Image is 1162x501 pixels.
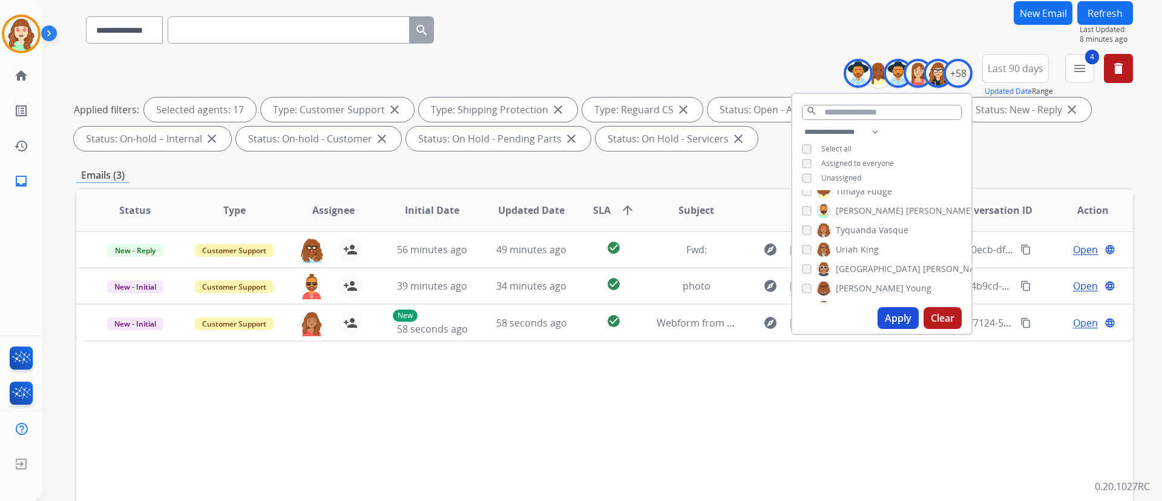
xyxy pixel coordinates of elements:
mat-icon: explore [763,242,778,257]
div: +58 [944,59,973,88]
mat-icon: close [375,131,389,146]
span: [PERSON_NAME] [836,302,904,314]
mat-icon: delete [1111,61,1126,76]
div: Status: On-hold - Customer [236,127,401,151]
mat-icon: close [1065,102,1079,117]
mat-icon: close [564,131,579,146]
mat-icon: close [731,131,746,146]
mat-icon: content_copy [1020,317,1031,328]
div: Status: On Hold - Pending Parts [406,127,591,151]
mat-icon: explore [763,316,778,330]
span: Webform from [EMAIL_ADDRESS][DOMAIN_NAME] on [DATE] [657,316,931,330]
span: Timaya [836,185,865,197]
div: Selected agents: 17 [144,98,256,122]
button: New Email [1014,1,1072,25]
span: Conversation ID [955,203,1032,217]
span: Updated Date [498,203,565,217]
span: Select all [821,144,852,154]
span: 58 seconds ago [496,316,567,330]
span: Type [223,203,246,217]
mat-icon: explore [763,279,778,293]
span: Tyquanda [836,224,876,236]
div: Status: On Hold - Servicers [596,127,758,151]
span: Subject [678,203,714,217]
div: Status: Open - All [707,98,826,122]
span: Unassigned [821,173,861,183]
span: Customer Support [195,317,274,330]
span: New - Initial [107,317,163,330]
mat-icon: arrow_upward [620,203,635,217]
button: Last 90 days [982,54,1049,83]
span: Fudge [867,185,892,197]
mat-icon: close [676,102,691,117]
p: New [393,310,418,322]
button: 4 [1065,54,1094,83]
mat-icon: content_copy [1020,280,1031,291]
p: Applied filters: [74,102,139,117]
button: Apply [878,307,919,329]
mat-icon: list_alt [14,104,28,118]
mat-icon: search [415,23,429,38]
span: [EMAIL_ADDRESS][DOMAIN_NAME] [790,279,914,293]
div: Status: On-hold – Internal [74,127,231,151]
span: Status [119,203,151,217]
mat-icon: menu [1072,61,1087,76]
span: [PERSON_NAME] [836,282,904,294]
span: King [861,244,879,256]
mat-icon: language [1105,280,1115,291]
span: Young [906,282,931,294]
span: New - Initial [107,280,163,293]
span: Last Updated: [1080,25,1133,35]
mat-icon: home [14,68,28,83]
span: [EMAIL_ADDRESS][DOMAIN_NAME] [790,316,914,330]
mat-icon: language [1105,317,1115,328]
button: Refresh [1077,1,1133,25]
p: 0.20.1027RC [1095,479,1150,494]
span: 8 minutes ago [1080,35,1133,44]
mat-icon: close [205,131,219,146]
mat-icon: search [806,105,817,116]
span: Fwd: [686,243,707,256]
span: [PERSON_NAME] [923,263,991,275]
div: Type: Customer Support [261,98,414,122]
span: [PERSON_NAME] [906,205,974,217]
img: agent-avatar [300,237,324,263]
span: SLA [593,203,611,217]
span: Open [1073,242,1098,257]
span: New - Reply [108,244,163,257]
span: 58 seconds ago [397,322,468,336]
mat-icon: content_copy [1020,244,1031,255]
span: 4 [1085,50,1099,64]
span: [PERSON_NAME] [906,302,974,314]
span: 39 minutes ago [397,279,467,293]
button: Clear [924,307,962,329]
mat-icon: person_add [343,242,358,257]
span: [PERSON_NAME][EMAIL_ADDRESS][PERSON_NAME][DOMAIN_NAME] [790,242,914,257]
mat-icon: language [1105,244,1115,255]
span: Uriah [836,244,858,256]
div: Type: Reguard CS [582,98,703,122]
mat-icon: inbox [14,174,28,188]
span: Range [985,86,1053,96]
span: Open [1073,316,1098,330]
mat-icon: check_circle [606,241,621,255]
span: photo [683,279,711,293]
span: [GEOGRAPHIC_DATA] [836,263,921,275]
mat-icon: close [387,102,402,117]
img: avatar [4,17,38,51]
th: Action [1034,189,1133,231]
p: Emails (3) [76,168,130,183]
span: 49 minutes ago [496,243,566,256]
mat-icon: person_add [343,316,358,330]
button: Updated Date [985,87,1032,96]
div: Type: Shipping Protection [419,98,577,122]
span: Assignee [312,203,355,217]
span: Customer Support [195,280,274,293]
span: Customer Support [195,244,274,257]
span: 34 minutes ago [496,279,566,293]
span: Vasque [879,224,908,236]
mat-icon: check_circle [606,277,621,291]
mat-icon: check_circle [606,314,621,328]
img: agent-avatar [300,311,324,336]
div: Status: New - Reply [963,98,1091,122]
